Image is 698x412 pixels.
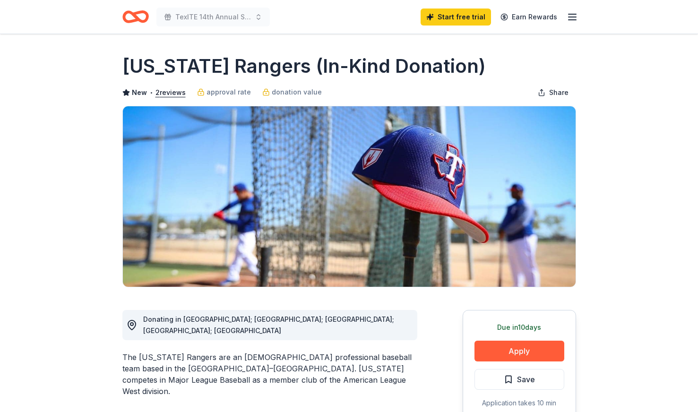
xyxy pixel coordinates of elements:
span: New [132,87,147,98]
div: Application takes 10 min [474,397,564,409]
button: TexITE 14th Annual Scholarship Golf Tournament [156,8,270,26]
span: donation value [272,86,322,98]
a: donation value [262,86,322,98]
div: The [US_STATE] Rangers are an [DEMOGRAPHIC_DATA] professional baseball team based in the [GEOGRAP... [122,352,417,397]
h1: [US_STATE] Rangers (In-Kind Donation) [122,53,486,79]
a: Earn Rewards [495,9,563,26]
a: Home [122,6,149,28]
span: • [149,89,153,96]
button: Save [474,369,564,390]
div: Due in 10 days [474,322,564,333]
span: Donating in [GEOGRAPHIC_DATA]; [GEOGRAPHIC_DATA]; [GEOGRAPHIC_DATA]; [GEOGRAPHIC_DATA]; [GEOGRAPH... [143,315,394,335]
img: Image for Texas Rangers (In-Kind Donation) [123,106,576,287]
button: Share [530,83,576,102]
a: Start free trial [421,9,491,26]
button: Apply [474,341,564,361]
span: approval rate [207,86,251,98]
span: TexITE 14th Annual Scholarship Golf Tournament [175,11,251,23]
a: approval rate [197,86,251,98]
span: Save [517,373,535,386]
button: 2reviews [155,87,186,98]
span: Share [549,87,569,98]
